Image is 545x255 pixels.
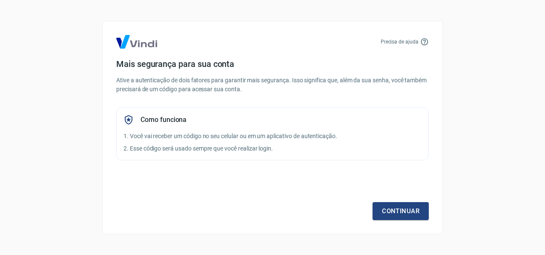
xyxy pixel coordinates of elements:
h5: Como funciona [141,116,186,124]
p: 1. Você vai receber um código no seu celular ou em um aplicativo de autenticação. [123,132,422,141]
a: Continuar [373,202,429,220]
img: Logo Vind [116,35,157,49]
p: Ative a autenticação de dois fatores para garantir mais segurança. Isso significa que, além da su... [116,76,429,94]
p: Precisa de ajuda [381,38,419,46]
p: 2. Esse código será usado sempre que você realizar login. [123,144,422,153]
h4: Mais segurança para sua conta [116,59,429,69]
